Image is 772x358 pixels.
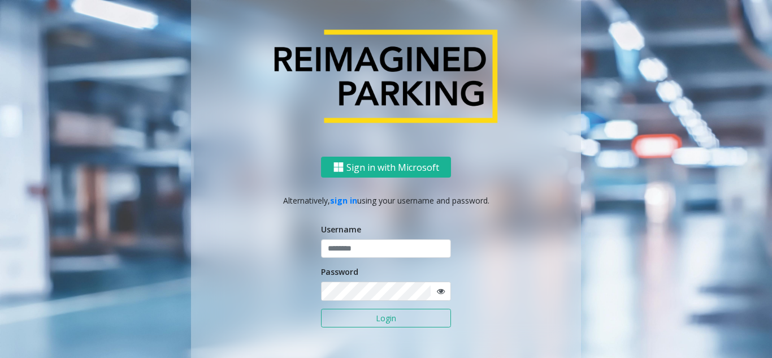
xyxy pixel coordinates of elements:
a: sign in [330,195,357,206]
button: Sign in with Microsoft [321,157,451,178]
label: Username [321,223,361,235]
p: Alternatively, using your username and password. [202,195,570,206]
label: Password [321,266,358,278]
button: Login [321,309,451,328]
